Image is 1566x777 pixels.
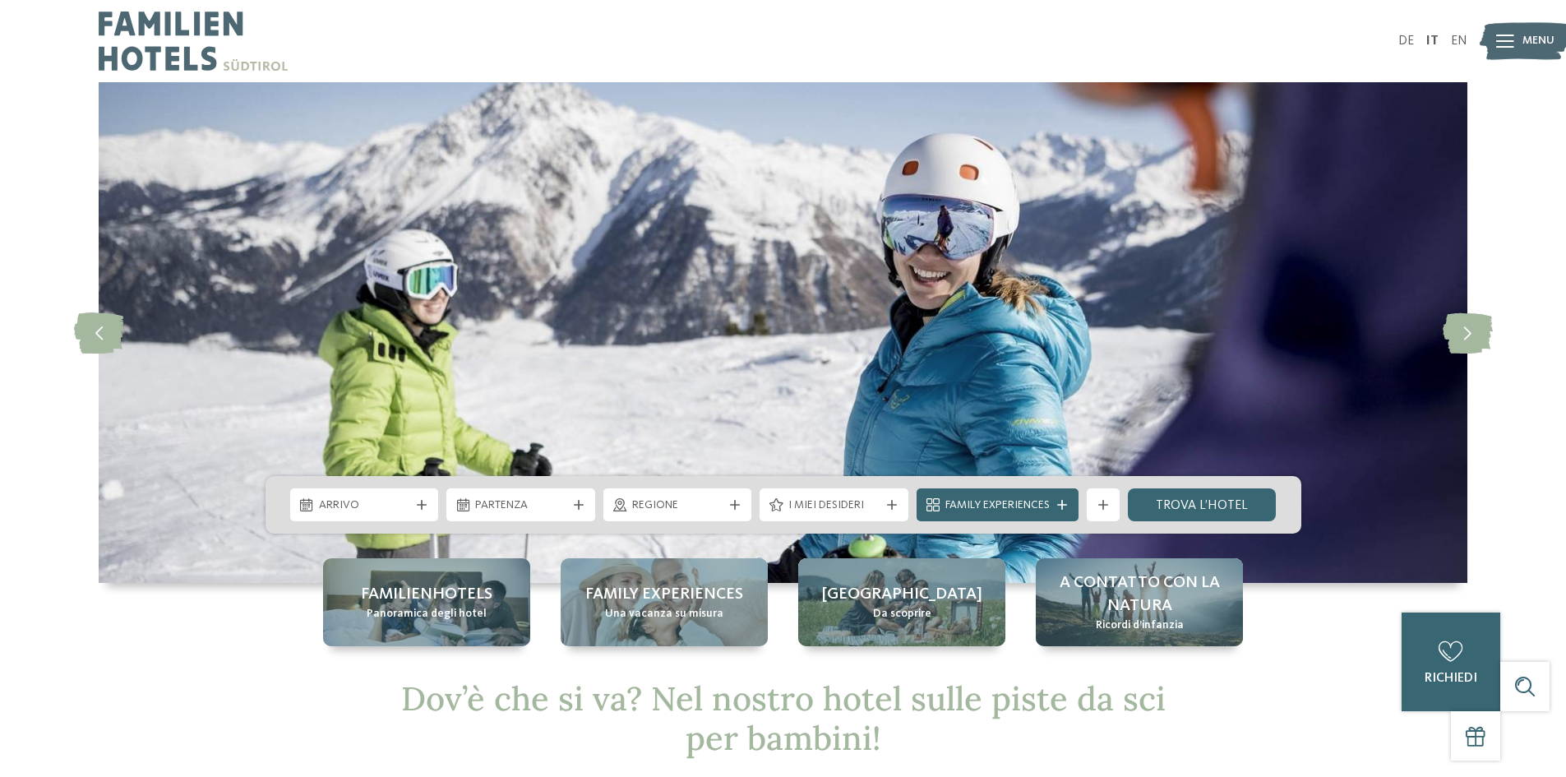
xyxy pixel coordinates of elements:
a: EN [1451,35,1467,48]
a: Hotel sulle piste da sci per bambini: divertimento senza confini Family experiences Una vacanza s... [561,558,768,646]
a: Hotel sulle piste da sci per bambini: divertimento senza confini [GEOGRAPHIC_DATA] Da scoprire [798,558,1005,646]
span: Panoramica degli hotel [367,606,487,622]
span: Ricordi d’infanzia [1096,617,1184,634]
span: Regione [632,497,723,514]
span: Una vacanza su misura [605,606,723,622]
span: Menu [1522,33,1554,49]
span: I miei desideri [788,497,880,514]
span: Family Experiences [945,497,1050,514]
img: Hotel sulle piste da sci per bambini: divertimento senza confini [99,82,1467,583]
span: Arrivo [319,497,410,514]
span: Partenza [475,497,566,514]
a: trova l’hotel [1128,488,1277,521]
span: Dov’è che si va? Nel nostro hotel sulle piste da sci per bambini! [401,678,1166,759]
span: Da scoprire [873,606,931,622]
span: richiedi [1425,672,1477,685]
a: richiedi [1402,613,1500,711]
a: Hotel sulle piste da sci per bambini: divertimento senza confini A contatto con la natura Ricordi... [1036,558,1243,646]
a: DE [1398,35,1414,48]
span: Family experiences [585,583,743,606]
span: [GEOGRAPHIC_DATA] [822,583,982,606]
span: Familienhotels [361,583,492,606]
a: Hotel sulle piste da sci per bambini: divertimento senza confini Familienhotels Panoramica degli ... [323,558,530,646]
span: A contatto con la natura [1052,571,1226,617]
a: IT [1426,35,1439,48]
